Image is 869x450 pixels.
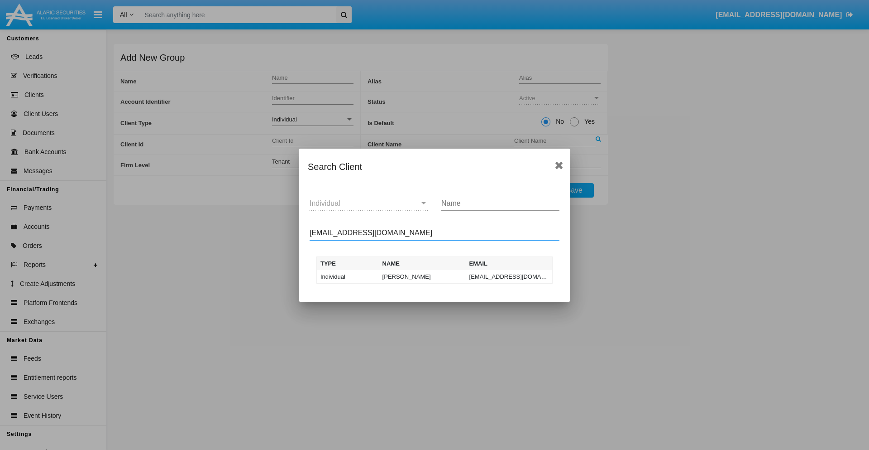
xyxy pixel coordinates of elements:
span: Individual [310,199,340,207]
th: Email [466,256,553,270]
td: [EMAIL_ADDRESS][DOMAIN_NAME] [466,270,553,284]
td: [PERSON_NAME] [379,270,466,284]
th: Type [317,256,379,270]
td: Individual [317,270,379,284]
th: Name [379,256,466,270]
div: Search Client [308,160,561,174]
